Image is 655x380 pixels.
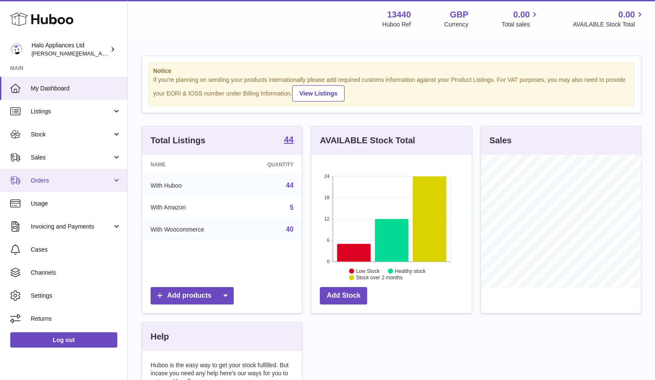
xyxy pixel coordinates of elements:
[31,315,121,323] span: Returns
[327,259,330,264] text: 0
[320,135,415,146] h3: AVAILABLE Stock Total
[142,174,241,197] td: With Huboo
[151,331,169,342] h3: Help
[325,195,330,200] text: 18
[356,275,403,281] text: Stock over 2 months
[501,9,539,29] a: 0.00 Total sales
[32,50,171,57] span: [PERSON_NAME][EMAIL_ADDRESS][DOMAIN_NAME]
[320,287,367,305] a: Add Stock
[31,223,112,231] span: Invoicing and Payments
[31,107,112,116] span: Listings
[142,155,241,174] th: Name
[387,9,411,20] strong: 13440
[290,204,293,211] a: 5
[31,269,121,277] span: Channels
[31,246,121,254] span: Cases
[142,218,241,241] td: With Woocommerce
[395,268,426,274] text: Healthy stock
[151,135,206,146] h3: Total Listings
[10,332,117,348] a: Log out
[490,135,512,146] h3: Sales
[450,9,468,20] strong: GBP
[153,76,630,102] div: If you're planning on sending your products internationally please add required customs informati...
[31,84,121,93] span: My Dashboard
[284,135,293,145] a: 44
[327,238,330,243] text: 6
[356,268,380,274] text: Low Stock
[286,226,294,233] a: 40
[444,20,469,29] div: Currency
[501,20,539,29] span: Total sales
[31,292,121,300] span: Settings
[31,131,112,139] span: Stock
[241,155,302,174] th: Quantity
[153,67,630,75] strong: Notice
[325,216,330,221] text: 12
[325,174,330,179] text: 24
[284,135,293,144] strong: 44
[618,9,635,20] span: 0.00
[573,20,645,29] span: AVAILABLE Stock Total
[31,200,121,208] span: Usage
[10,43,23,56] img: paul@haloappliances.com
[383,20,411,29] div: Huboo Ref
[151,287,234,305] a: Add products
[292,85,345,102] a: View Listings
[286,182,294,189] a: 44
[513,9,530,20] span: 0.00
[573,9,645,29] a: 0.00 AVAILABLE Stock Total
[142,197,241,219] td: With Amazon
[32,41,108,58] div: Halo Appliances Ltd
[31,154,112,162] span: Sales
[31,177,112,185] span: Orders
